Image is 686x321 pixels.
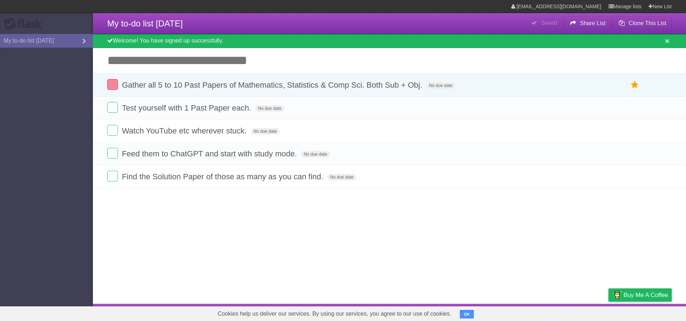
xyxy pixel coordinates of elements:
a: Terms [575,306,591,319]
a: Developers [537,306,566,319]
span: Buy me a coffee [623,289,668,301]
span: My to-do list [DATE] [107,19,183,28]
a: Privacy [599,306,618,319]
label: Done [107,125,118,136]
a: Suggest a feature [627,306,672,319]
span: Feed them to ChatGPT and start with study mode. [122,149,299,158]
span: No due date [426,82,455,89]
span: No due date [327,174,356,180]
span: Find the Solution Paper of those as many as you can find. [122,172,325,181]
span: Watch YouTube etc wherever stuck. [122,126,248,135]
label: Star task [628,79,642,91]
b: Share List [580,20,606,26]
b: Clone This List [628,20,666,26]
span: No due date [255,105,284,112]
button: OK [460,310,474,318]
span: No due date [251,128,280,135]
label: Done [107,171,118,181]
label: Done [107,102,118,113]
button: Clone This List [613,17,672,30]
div: Flask [4,18,46,30]
button: Share List [564,17,611,30]
span: Test yourself with 1 Past Paper each. [122,103,253,112]
a: Buy me a coffee [608,288,672,302]
label: Done [107,79,118,90]
b: Saved [541,20,557,26]
label: Done [107,148,118,159]
a: About [513,306,528,319]
span: Cookies help us deliver our services. By using our services, you agree to our use of cookies. [210,307,458,321]
img: Buy me a coffee [612,289,622,301]
span: No due date [301,151,330,157]
span: Gather all 5 to 10 Past Papers of Mathematics, Statistics & Comp Sci. Both Sub + Obj. [122,81,424,89]
div: Welcome! You have signed up successfully. [93,34,686,48]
